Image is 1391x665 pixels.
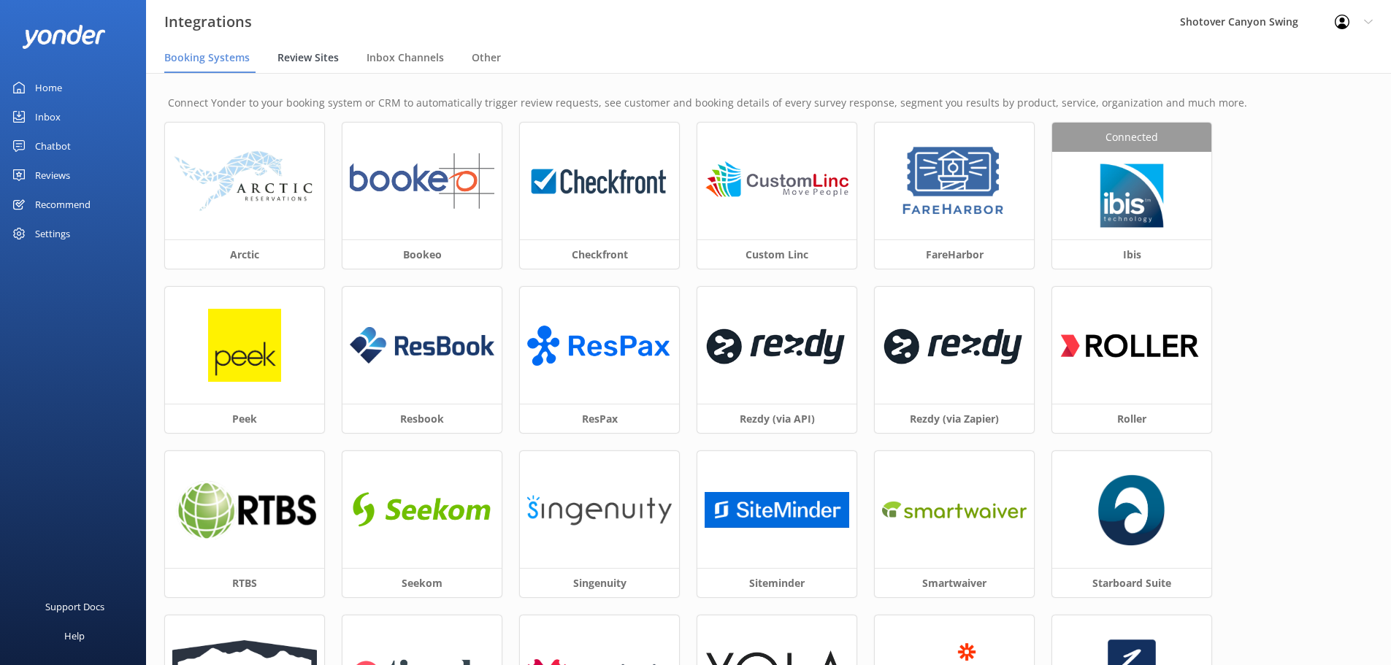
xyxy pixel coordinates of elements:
[350,327,494,364] img: resbook_logo.png
[1095,159,1168,232] img: 1629776749..png
[697,404,857,433] h3: Rezdy (via API)
[164,50,250,65] span: Booking Systems
[35,219,70,248] div: Settings
[697,568,857,597] h3: Siteminder
[899,145,1009,218] img: 1629843345..png
[35,190,91,219] div: Recommend
[882,493,1027,526] img: 1650579744..png
[367,50,444,65] span: Inbox Channels
[45,592,104,621] div: Support Docs
[277,50,339,65] span: Review Sites
[1052,123,1211,152] div: Connected
[875,568,1034,597] h3: Smartwaiver
[35,73,62,102] div: Home
[342,404,502,433] h3: Resbook
[208,309,281,382] img: peek_logo.png
[172,479,317,540] img: 1624324537..png
[875,404,1034,433] h3: Rezdy (via Zapier)
[1052,239,1211,269] h3: Ibis
[472,50,501,65] span: Other
[165,568,324,597] h3: RTBS
[64,621,85,650] div: Help
[1059,315,1204,377] img: 1616660206..png
[1052,404,1211,433] h3: Roller
[165,404,324,433] h3: Peek
[527,493,672,527] img: singenuity_logo.png
[527,153,672,210] img: 1624323426..png
[705,315,849,377] img: 1624324453..png
[875,239,1034,269] h3: FareHarbor
[165,239,324,269] h3: Arctic
[342,239,502,269] h3: Bookeo
[520,568,679,597] h3: Singenuity
[350,482,494,538] img: 1616638368..png
[342,568,502,597] h3: Seekom
[697,239,857,269] h3: Custom Linc
[520,404,679,433] h3: ResPax
[172,150,317,212] img: arctic_logo.png
[164,10,252,34] h3: Integrations
[527,318,672,374] img: ResPax
[35,131,71,161] div: Chatbot
[168,95,1369,111] p: Connect Yonder to your booking system or CRM to automatically trigger review requests, see custom...
[1052,568,1211,597] h3: Starboard Suite
[705,492,849,528] img: 1710292409..png
[35,161,70,190] div: Reviews
[1098,473,1165,546] img: 1756262149..png
[22,25,106,49] img: yonder-white-logo.png
[520,239,679,269] h3: Checkfront
[882,315,1027,377] img: 1619647509..png
[350,153,494,210] img: 1624324865..png
[705,153,849,210] img: 1624324618..png
[35,102,61,131] div: Inbox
